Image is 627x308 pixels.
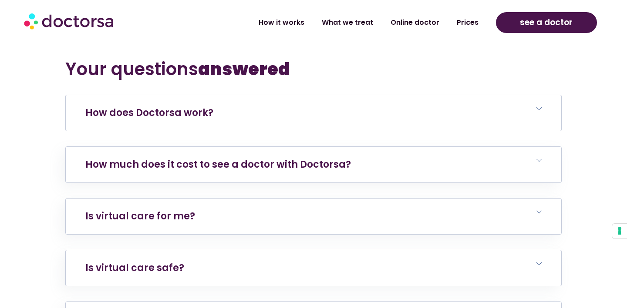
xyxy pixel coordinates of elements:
[66,147,561,182] h6: How much does it cost to see a doctor with Doctorsa?
[520,16,573,30] span: see a doctor
[65,59,562,79] h2: Your questions
[166,13,487,33] nav: Menu
[85,106,213,119] a: How does Doctorsa work?
[85,261,184,275] a: Is virtual care safe?
[85,209,195,223] a: Is virtual care for me?
[496,12,597,33] a: see a doctor
[66,95,561,131] h6: How does Doctorsa work?
[448,13,487,33] a: Prices
[66,199,561,234] h6: Is virtual care for me?
[313,13,382,33] a: What we treat
[66,250,561,286] h6: Is virtual care safe?
[85,158,351,171] a: How much does it cost to see a doctor with Doctorsa?
[250,13,313,33] a: How it works
[198,57,290,81] b: answered
[612,224,627,238] button: Your consent preferences for tracking technologies
[382,13,448,33] a: Online doctor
